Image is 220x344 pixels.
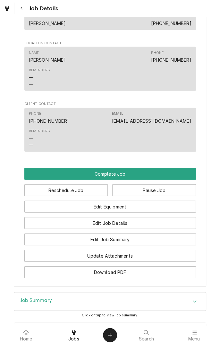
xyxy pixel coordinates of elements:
a: [PHONE_NUMBER] [151,57,191,63]
div: Reminders [29,129,50,134]
div: Reminders [29,68,50,73]
div: Email [112,111,123,116]
div: — [29,81,33,88]
button: Create Object [103,328,117,342]
div: Name [29,50,66,63]
div: Contact [24,10,196,30]
div: — [29,135,33,142]
div: Accordion Header [14,323,206,341]
a: [PHONE_NUMBER] [151,21,191,26]
span: Client Contact [24,101,196,107]
div: — [29,74,33,81]
a: Home [3,327,50,343]
div: Button Group Row [24,168,196,180]
div: Phone [151,14,191,27]
div: Button Group [24,168,196,278]
button: Navigate back [16,3,27,14]
div: [PERSON_NAME] [29,57,66,63]
button: Edit Job Details [24,217,196,229]
div: Button Group Row [24,180,196,196]
button: Update Attachments [24,250,196,262]
a: Go to Jobs [1,3,13,14]
div: Name [29,14,66,27]
div: Accordion Header [14,292,206,310]
span: Job Details [27,4,58,13]
div: Job Timeline [14,322,206,341]
a: Search [123,327,170,343]
div: Button Group Row [24,196,196,213]
div: Phone [151,50,191,63]
h3: Job Summary [21,297,52,304]
span: Location Contact [24,41,196,46]
div: Job Contact List [24,10,196,33]
a: [PHONE_NUMBER] [29,118,69,124]
button: Reschedule Job [24,184,108,196]
div: Button Group Row [24,229,196,245]
div: Client Contact [24,101,196,154]
div: Email [112,111,191,124]
div: Phone [29,111,41,116]
a: Jobs [50,327,97,343]
div: Client Contact List [24,108,196,155]
button: Pause Job [112,184,196,196]
div: Contact [24,47,196,91]
button: Accordion Details Expand Trigger [14,292,206,310]
div: Phone [29,111,69,124]
div: Button Group Row [24,262,196,278]
a: [EMAIL_ADDRESS][DOMAIN_NAME] [112,118,191,124]
span: Click or tap to view job summary. [82,313,138,317]
div: [PERSON_NAME] [29,20,66,27]
button: Download PDF [24,266,196,278]
div: Job Summary [14,292,206,311]
div: — [29,142,33,148]
button: Edit Job Summary [24,234,196,245]
div: Location Contact List [24,47,196,94]
span: Search [139,336,154,341]
div: Job Contact [24,4,196,33]
div: Reminders [29,68,50,87]
div: Button Group Row [24,245,196,262]
div: Reminders [29,129,50,148]
div: Name [29,50,39,56]
button: Complete Job [24,168,196,180]
span: Home [20,336,32,341]
a: Menu [171,327,218,343]
div: Phone [151,50,164,56]
span: Menu [188,336,200,341]
div: Contact [24,108,196,152]
span: Jobs [68,336,79,341]
button: Accordion Details Expand Trigger [14,323,206,341]
div: Button Group Row [24,213,196,229]
div: Location Contact [24,41,196,94]
button: Edit Equipment [24,201,196,213]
